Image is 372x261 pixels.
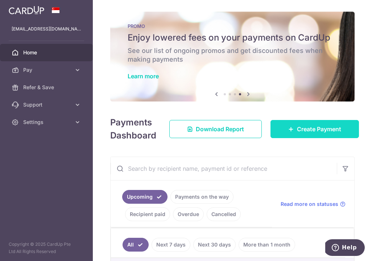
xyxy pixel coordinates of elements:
[270,120,359,138] a: Create Payment
[12,25,81,33] p: [EMAIL_ADDRESS][DOMAIN_NAME]
[239,238,295,252] a: More than 1 month
[110,116,156,142] h4: Payments Dashboard
[23,84,71,91] span: Refer & Save
[128,32,337,43] h5: Enjoy lowered fees on your payments on CardUp
[128,72,159,80] a: Learn more
[325,239,365,257] iframe: Opens a widget where you can find more information
[297,125,341,133] span: Create Payment
[207,207,241,221] a: Cancelled
[123,238,149,252] a: All
[122,190,168,204] a: Upcoming
[170,190,233,204] a: Payments on the way
[281,200,338,208] span: Read more on statuses
[23,66,71,74] span: Pay
[281,200,346,208] a: Read more on statuses
[125,207,170,221] a: Recipient paid
[169,120,262,138] a: Download Report
[196,125,244,133] span: Download Report
[110,12,355,101] img: Latest Promos banner
[193,238,236,252] a: Next 30 days
[173,207,204,221] a: Overdue
[23,49,71,56] span: Home
[152,238,190,252] a: Next 7 days
[128,46,337,64] h6: See our list of ongoing promos and get discounted fees when making payments
[23,119,71,126] span: Settings
[128,23,337,29] p: PROMO
[9,6,44,14] img: CardUp
[111,157,337,180] input: Search by recipient name, payment id or reference
[23,101,71,108] span: Support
